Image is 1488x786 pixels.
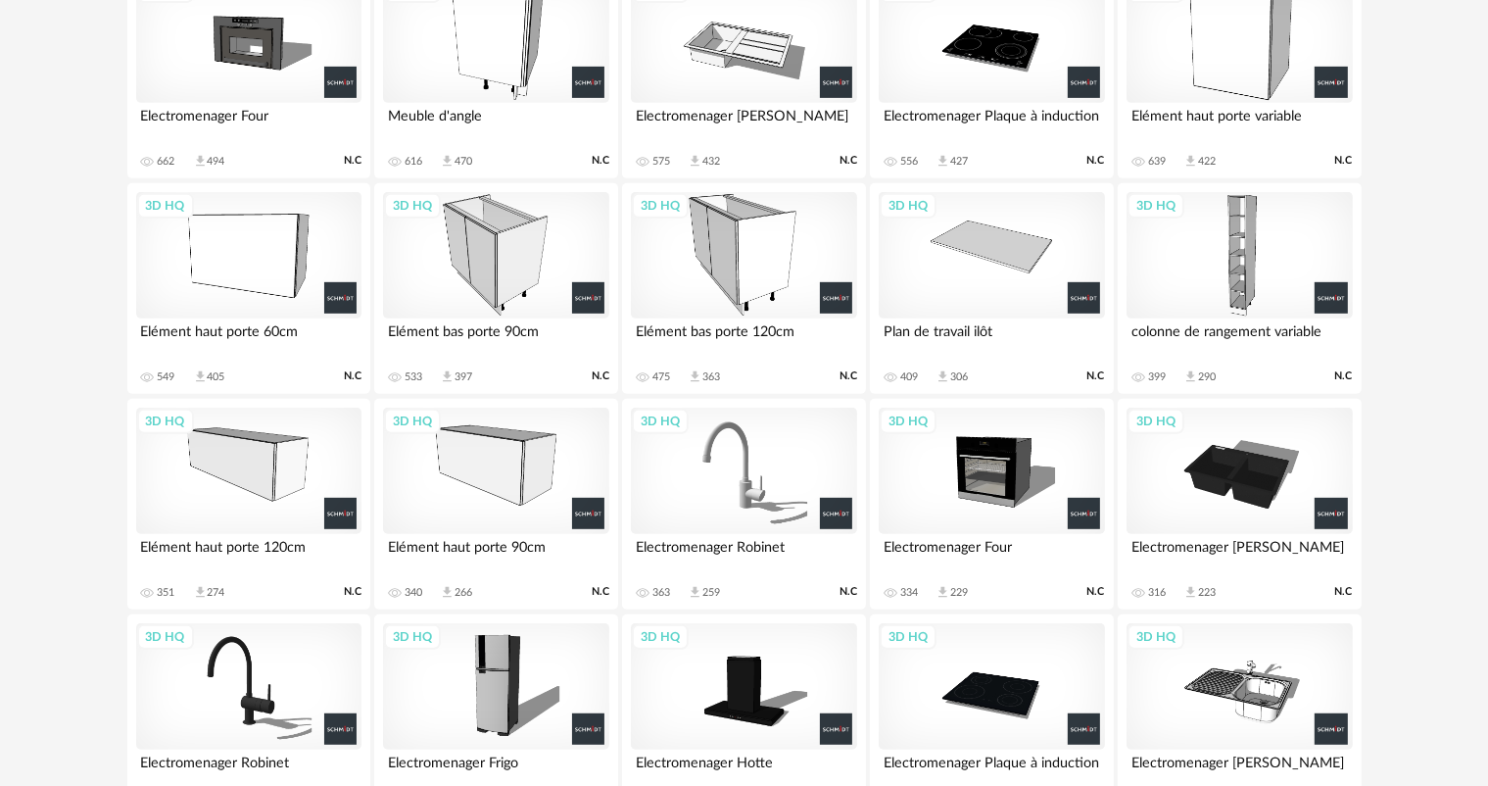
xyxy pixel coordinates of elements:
[383,319,608,358] div: Elément bas porte 90cm
[344,154,361,168] span: N.C
[879,103,1104,142] div: Electromenager Plaque à induction
[455,155,472,169] div: 470
[702,370,720,384] div: 363
[880,624,936,650] div: 3D HQ
[622,183,865,395] a: 3D HQ Elément bas porte 120cm 475 Download icon 363 N.C
[632,624,689,650] div: 3D HQ
[652,370,670,384] div: 475
[592,154,609,168] span: N.C
[936,369,950,384] span: Download icon
[1183,154,1198,169] span: Download icon
[1087,154,1105,168] span: N.C
[383,534,608,573] div: Elément haut porte 90cm
[879,534,1104,573] div: Electromenager Four
[384,624,441,650] div: 3D HQ
[652,586,670,600] div: 363
[158,586,175,600] div: 351
[440,585,455,600] span: Download icon
[702,586,720,600] div: 259
[374,183,617,395] a: 3D HQ Elément bas porte 90cm 533 Download icon 397 N.C
[840,369,857,383] span: N.C
[208,155,225,169] div: 494
[208,370,225,384] div: 405
[455,370,472,384] div: 397
[344,369,361,383] span: N.C
[900,370,918,384] div: 409
[936,585,950,600] span: Download icon
[384,193,441,219] div: 3D HQ
[136,319,361,358] div: Elément haut porte 60cm
[1198,155,1216,169] div: 422
[1127,319,1352,358] div: colonne de rangement variable
[455,586,472,600] div: 266
[1335,154,1353,168] span: N.C
[688,369,702,384] span: Download icon
[1183,369,1198,384] span: Download icon
[405,155,422,169] div: 616
[880,193,936,219] div: 3D HQ
[440,369,455,384] span: Download icon
[344,585,361,599] span: N.C
[879,319,1104,358] div: Plan de travail ilôt
[900,586,918,600] div: 334
[1198,370,1216,384] div: 290
[1148,586,1166,600] div: 316
[137,193,194,219] div: 3D HQ
[950,586,968,600] div: 229
[1128,409,1184,434] div: 3D HQ
[1335,369,1353,383] span: N.C
[631,534,856,573] div: Electromenager Robinet
[1148,370,1166,384] div: 399
[900,155,918,169] div: 556
[950,370,968,384] div: 306
[374,399,617,611] a: 3D HQ Elément haut porte 90cm 340 Download icon 266 N.C
[158,155,175,169] div: 662
[405,370,422,384] div: 533
[383,103,608,142] div: Meuble d'angle
[137,624,194,650] div: 3D HQ
[632,193,689,219] div: 3D HQ
[440,154,455,169] span: Download icon
[688,585,702,600] span: Download icon
[158,370,175,384] div: 549
[652,155,670,169] div: 575
[1127,534,1352,573] div: Electromenager [PERSON_NAME]
[1335,585,1353,599] span: N.C
[622,399,865,611] a: 3D HQ Electromenager Robinet 363 Download icon 259 N.C
[631,103,856,142] div: Electromenager [PERSON_NAME]
[136,534,361,573] div: Elément haut porte 120cm
[631,319,856,358] div: Elément bas porte 120cm
[127,399,370,611] a: 3D HQ Elément haut porte 120cm 351 Download icon 274 N.C
[193,585,208,600] span: Download icon
[1183,585,1198,600] span: Download icon
[1118,399,1361,611] a: 3D HQ Electromenager [PERSON_NAME] 316 Download icon 223 N.C
[193,154,208,169] span: Download icon
[405,586,422,600] div: 340
[1127,103,1352,142] div: Elément haut porte variable
[870,183,1113,395] a: 3D HQ Plan de travail ilôt 409 Download icon 306 N.C
[1087,585,1105,599] span: N.C
[384,409,441,434] div: 3D HQ
[592,369,609,383] span: N.C
[136,103,361,142] div: Electromenager Four
[880,409,936,434] div: 3D HQ
[950,155,968,169] div: 427
[632,409,689,434] div: 3D HQ
[208,586,225,600] div: 274
[936,154,950,169] span: Download icon
[870,399,1113,611] a: 3D HQ Electromenager Four 334 Download icon 229 N.C
[1128,193,1184,219] div: 3D HQ
[840,585,857,599] span: N.C
[127,183,370,395] a: 3D HQ Elément haut porte 60cm 549 Download icon 405 N.C
[840,154,857,168] span: N.C
[592,585,609,599] span: N.C
[1128,624,1184,650] div: 3D HQ
[1118,183,1361,395] a: 3D HQ colonne de rangement variable 399 Download icon 290 N.C
[1148,155,1166,169] div: 639
[688,154,702,169] span: Download icon
[1198,586,1216,600] div: 223
[137,409,194,434] div: 3D HQ
[193,369,208,384] span: Download icon
[702,155,720,169] div: 432
[1087,369,1105,383] span: N.C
